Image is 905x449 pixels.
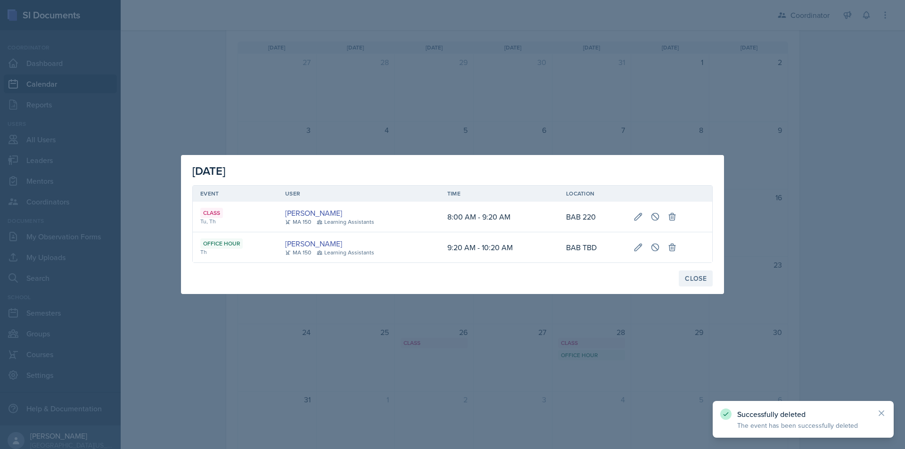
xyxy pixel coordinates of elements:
[285,238,342,249] a: [PERSON_NAME]
[278,186,440,202] th: User
[737,409,869,419] p: Successfully deleted
[200,238,243,249] div: Office Hour
[440,186,559,202] th: Time
[559,232,626,262] td: BAB TBD
[440,202,559,232] td: 8:00 AM - 9:20 AM
[679,270,713,286] button: Close
[285,248,311,257] div: MA 150
[737,421,869,430] p: The event has been successfully deleted
[200,208,223,218] div: Class
[193,186,278,202] th: Event
[200,248,270,256] div: Th
[440,232,559,262] td: 9:20 AM - 10:20 AM
[317,218,374,226] div: Learning Assistants
[685,275,707,282] div: Close
[317,248,374,257] div: Learning Assistants
[192,163,713,180] div: [DATE]
[559,202,626,232] td: BAB 220
[200,217,270,226] div: Tu, Th
[285,218,311,226] div: MA 150
[559,186,626,202] th: Location
[285,207,342,219] a: [PERSON_NAME]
